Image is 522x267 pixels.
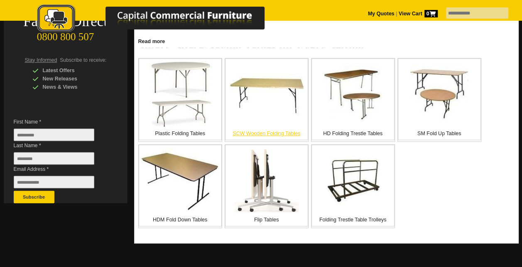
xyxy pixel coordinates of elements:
[14,176,94,188] input: Email Address *
[225,216,308,224] p: Flip Tables
[4,27,127,43] div: 0800 800 507
[311,58,395,142] a: HD Folding Trestle Tables HD Folding Trestle Tables
[25,57,57,63] span: Stay Informed
[368,11,395,17] a: My Quotes
[410,65,468,123] img: SM Fold Up Tables
[14,141,107,150] span: Last Name *
[32,66,111,75] div: Latest Offers
[424,10,438,17] span: 0
[134,35,519,46] a: Click to read more
[324,65,382,123] img: HD Folding Trestle Tables
[32,75,111,83] div: New Releases
[138,58,222,142] a: Plastic Folding Tables Plastic Folding Tables
[60,57,106,63] span: Subscribe to receive:
[397,58,481,142] a: SM Fold Up Tables SM Fold Up Tables
[14,118,107,126] span: First Name *
[399,11,438,17] strong: View Cart
[141,147,219,214] img: HDM Fold Down Tables
[225,129,308,138] p: SCW Wooden Folding Tables
[225,144,309,228] a: Flip Tables Flip Tables
[14,165,107,173] span: Email Address *
[398,129,480,138] p: SM Fold Up Tables
[4,16,127,27] div: Factory Direct
[225,58,309,142] a: SCW Wooden Folding Tables SCW Wooden Folding Tables
[32,83,111,91] div: News & Views
[312,216,394,224] p: Folding Trestle Table Trolleys
[14,152,94,165] input: Last Name *
[14,4,305,34] img: Capital Commercial Furniture Logo
[139,129,221,138] p: Plastic Folding Tables
[324,151,382,209] img: Folding Trestle Table Trolleys
[234,147,299,214] img: Flip Tables
[311,144,395,228] a: Folding Trestle Table Trolleys Folding Trestle Table Trolleys
[312,129,394,138] p: HD Folding Trestle Tables
[229,73,304,115] img: SCW Wooden Folding Tables
[14,129,94,141] input: First Name *
[14,191,54,203] button: Subscribe
[397,11,437,17] a: View Cart0
[14,4,305,37] a: Capital Commercial Furniture Logo
[139,216,221,224] p: HDM Fold Down Tables
[138,144,222,228] a: HDM Fold Down Tables HDM Fold Down Tables
[146,61,214,127] img: Plastic Folding Tables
